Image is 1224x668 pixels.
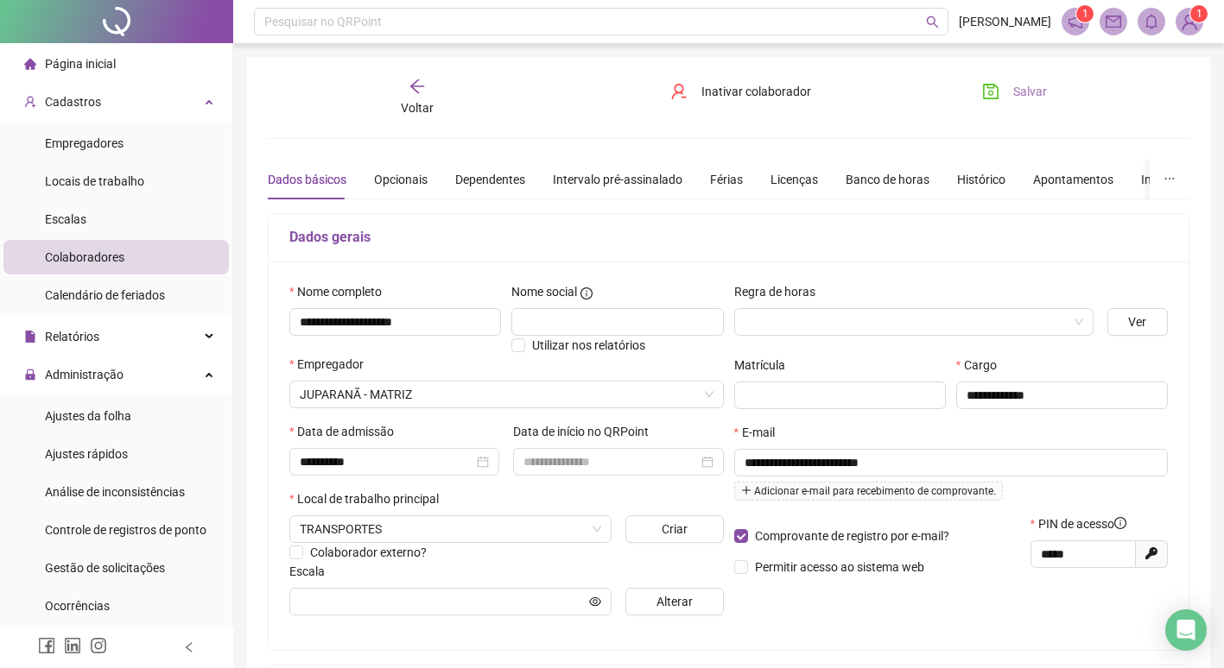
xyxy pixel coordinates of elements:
[969,78,1060,105] button: Salvar
[1082,8,1088,20] span: 1
[90,637,107,654] span: instagram
[45,485,185,499] span: Análise de inconsistências
[45,95,101,109] span: Cadastros
[45,561,165,575] span: Gestão de solicitações
[1013,82,1047,101] span: Salvar
[268,170,346,189] div: Dados básicos
[1033,170,1113,189] div: Apontamentos
[710,170,743,189] div: Férias
[532,338,645,352] span: Utilizar nos relatórios
[511,282,577,301] span: Nome social
[45,368,124,381] span: Administração
[670,83,688,100] span: user-delete
[300,516,601,542] span: TRANSPORTES
[64,637,81,654] span: linkedin
[45,288,165,302] span: Calendário de feriados
[625,588,724,615] button: Alterar
[24,369,36,381] span: lock
[24,58,36,70] span: home
[771,170,818,189] div: Licenças
[1150,160,1189,199] button: ellipsis
[310,545,427,559] span: Colaborador externo?
[45,523,206,537] span: Controle de registros de ponto
[741,485,752,495] span: plus
[734,356,796,375] label: Matrícula
[957,170,1005,189] div: Histórico
[625,515,724,543] button: Criar
[289,355,375,374] label: Empregador
[289,227,1168,248] h5: Dados gerais
[45,212,86,226] span: Escalas
[846,170,929,189] div: Banco de horas
[289,562,336,581] label: Escala
[455,170,525,189] div: Dependentes
[24,96,36,108] span: user-add
[45,136,124,150] span: Empregadores
[513,422,660,441] label: Data de início no QRPoint
[183,641,195,653] span: left
[45,330,99,343] span: Relatórios
[662,520,688,539] span: Criar
[734,423,786,442] label: E-mail
[1165,609,1207,651] div: Open Intercom Messenger
[580,287,593,299] span: info-circle
[1114,517,1126,529] span: info-circle
[657,78,824,105] button: Inativar colaborador
[24,331,36,343] span: file
[401,101,434,115] span: Voltar
[38,637,55,654] span: facebook
[1038,514,1126,533] span: PIN de acesso
[1144,14,1159,29] span: bell
[289,422,405,441] label: Data de admissão
[45,174,144,188] span: Locais de trabalho
[300,381,713,407] span: 1001 - UNIDADE MATRIZ - JUPARANÃ COMERCIAL AGRÍCOLA LTDA.
[755,529,949,543] span: Comprovante de registro por e-mail?
[734,482,1003,501] span: Adicionar e-mail para recebimento de comprovante.
[755,560,924,574] span: Permitir acesso ao sistema web
[956,356,1008,375] label: Cargo
[1068,14,1083,29] span: notification
[1190,5,1208,22] sup: Atualize o seu contato no menu Meus Dados
[45,409,131,423] span: Ajustes da folha
[589,596,601,608] span: eye
[982,83,999,100] span: save
[45,250,124,264] span: Colaboradores
[553,170,682,189] div: Intervalo pré-assinalado
[1141,170,1205,189] div: Integrações
[1164,173,1176,185] span: ellipsis
[1106,14,1121,29] span: mail
[45,447,128,461] span: Ajustes rápidos
[1196,8,1202,20] span: 1
[959,12,1051,31] span: [PERSON_NAME]
[409,78,426,95] span: arrow-left
[289,282,393,301] label: Nome completo
[1176,9,1202,35] img: 85736
[734,282,827,301] label: Regra de horas
[289,489,450,508] label: Local de trabalho principal
[701,82,811,101] span: Inativar colaborador
[1076,5,1094,22] sup: 1
[374,170,428,189] div: Opcionais
[45,57,116,71] span: Página inicial
[926,16,939,28] span: search
[45,599,110,613] span: Ocorrências
[656,592,693,611] span: Alterar
[1107,308,1168,336] button: Ver
[1128,312,1146,331] span: Ver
